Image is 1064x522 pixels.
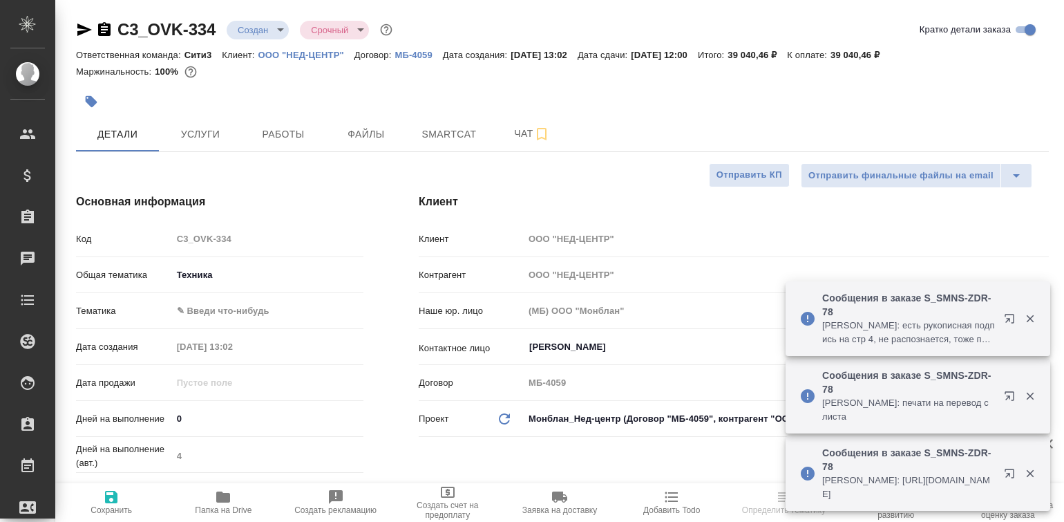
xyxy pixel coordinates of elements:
input: Пустое поле [524,301,1049,321]
span: Smartcat [416,126,482,143]
button: Если добавить услуги и заполнить их объемом, то дата рассчитается автоматически [124,482,142,500]
a: МБ-4059 [395,48,442,60]
p: К оплате: [787,50,830,60]
p: Договор: [354,50,395,60]
p: МБ-4059 [395,50,442,60]
button: 0.00 RUB; [182,63,200,81]
button: Скопировать ссылку для ЯМессенджера [76,21,93,38]
span: Папка на Drive [195,505,251,515]
span: Отправить финальные файлы на email [808,168,994,184]
button: Открыть в новой вкладке [996,382,1029,416]
p: Контрагент [419,268,524,282]
p: Дата продажи [76,376,172,390]
h4: Клиент [419,194,1049,210]
button: Добавить тэг [76,86,106,117]
div: Монблан_Нед-центр (Договор "МБ-4059", контрагент "ООО "НЕД-ЦЕНТР"") [524,407,1049,431]
input: Пустое поле [172,229,363,249]
input: Пустое поле [172,446,363,466]
h4: Основная информация [76,194,363,210]
p: Код [76,232,172,246]
p: Дней на выполнение (авт.) [76,442,172,470]
p: Проект [419,412,449,426]
button: Открыть в новой вкладке [996,460,1029,493]
p: 100% [155,66,182,77]
p: Сообщения в заказе S_SMNS-ZDR-78 [822,291,995,319]
input: Пустое поле [524,229,1049,249]
p: Дата создания [76,340,172,354]
input: ✎ Введи что-нибудь [172,409,363,429]
button: Сохранить [55,483,167,522]
span: Добавить Todo [643,505,700,515]
input: Пустое поле [524,373,1049,393]
button: Добавить Todo [616,483,728,522]
p: [DATE] 12:00 [631,50,698,60]
p: Итого: [698,50,728,60]
p: 39 040,46 ₽ [728,50,787,60]
div: ✎ Введи что-нибудь [172,299,363,323]
div: ✎ Введи что-нибудь [177,304,347,318]
button: Создать счет на предоплату [392,483,504,522]
input: Пустое поле [172,373,293,393]
svg: Подписаться [533,126,550,142]
a: ООО "НЕД-ЦЕНТР" [258,48,354,60]
span: Отправить КП [716,167,782,183]
span: Заявка на доставку [522,505,597,515]
p: Маржинальность: [76,66,155,77]
div: Создан [300,21,369,39]
p: [PERSON_NAME]: [URL][DOMAIN_NAME] [822,474,995,501]
input: Пустое поле [524,265,1049,285]
button: Отправить финальные файлы на email [801,163,1001,188]
button: Скопировать ссылку [96,21,113,38]
button: Срочный [307,24,352,36]
button: Заявка на доставку [504,483,616,522]
p: Дата создания: [443,50,511,60]
input: Пустое поле [172,337,293,357]
div: Техника [172,263,363,287]
p: [PERSON_NAME]: есть рукописная подпись на стр 4, не распознается, тоже посмотреть с листа [822,319,995,346]
p: [PERSON_NAME]: печати на перевод с листа [822,396,995,424]
button: Создать рекламацию [279,483,391,522]
span: Файлы [333,126,399,143]
p: Дней на выполнение [76,412,172,426]
input: ✎ Введи что-нибудь [172,481,293,501]
button: Закрыть [1016,313,1044,325]
p: 39 040,46 ₽ [830,50,890,60]
p: Наше юр. лицо [419,304,524,318]
p: Клиент [419,232,524,246]
span: Детали [84,126,151,143]
div: Создан [227,21,289,39]
span: Кратко детали заказа [920,23,1011,37]
button: Определить тематику [728,483,839,522]
span: Работы [250,126,316,143]
button: Отправить КП [709,163,790,187]
div: split button [801,163,1032,188]
p: [DATE] 13:02 [511,50,578,60]
p: Сообщения в заказе S_SMNS-ZDR-78 [822,446,995,474]
p: ООО "НЕД-ЦЕНТР" [258,50,354,60]
p: Контактное лицо [419,342,524,355]
button: Создан [234,24,272,36]
button: Открыть в новой вкладке [996,305,1029,338]
p: Дата сдачи: [578,50,631,60]
span: Услуги [167,126,234,143]
p: Тематика [76,304,172,318]
span: Создать счет на предоплату [400,501,495,520]
p: Сообщения в заказе S_SMNS-ZDR-78 [822,369,995,396]
button: Закрыть [1016,467,1044,480]
p: Клиент: [222,50,258,60]
a: C3_OVK-334 [117,20,216,39]
button: Папка на Drive [167,483,279,522]
span: Чат [499,125,565,142]
button: Доп статусы указывают на важность/срочность заказа [377,21,395,39]
span: Сохранить [91,505,132,515]
span: Определить тематику [742,505,826,515]
p: Ответственная команда: [76,50,184,60]
p: Сити3 [184,50,222,60]
button: Закрыть [1016,390,1044,402]
span: Создать рекламацию [294,505,377,515]
p: Общая тематика [76,268,172,282]
p: Договор [419,376,524,390]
